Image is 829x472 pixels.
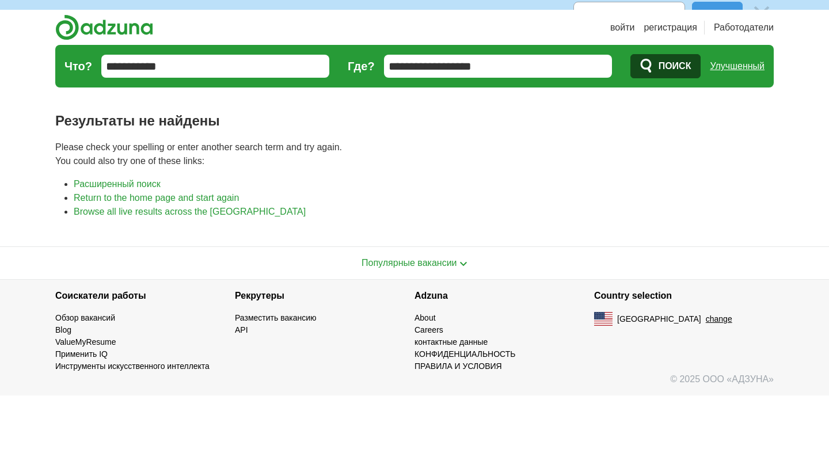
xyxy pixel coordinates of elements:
span: [GEOGRAPHIC_DATA] [617,313,701,325]
button: change [706,313,732,325]
a: Инструменты искусственного интеллекта [55,361,210,371]
img: Adzuna logo [55,14,153,40]
a: Работодатели [714,21,774,35]
a: ПРАВИЛА И УСЛОВИЯ [414,361,502,371]
h1: Результаты не найдены [55,111,774,131]
a: Расширенный поиск [74,179,161,189]
a: войти [610,21,634,35]
a: Обзор вакансий [55,313,115,322]
a: Careers [414,325,443,334]
div: © 2025 ООО «АДЗУНА» [46,372,783,395]
a: API [235,325,248,334]
a: ValueMyResume [55,337,116,347]
img: icon_close_no_bg.svg [750,2,774,26]
a: Return to the home page and start again [74,193,239,203]
h4: Country selection [594,280,774,312]
a: Улучшенный [710,55,765,78]
a: контактные данные [414,337,488,347]
button: ПОИСК [630,54,701,78]
a: Применить IQ [55,349,108,359]
p: Please check your spelling or enter another search term and try again. You could also try one of ... [55,140,774,168]
button: Submit [692,2,743,26]
a: Blog [55,325,71,334]
a: регистрация [644,21,697,35]
span: ПОИСК [659,55,691,78]
a: КОНФИДЕНЦИАЛЬНОСТЬ [414,349,515,359]
label: Где? [348,58,375,75]
a: About [414,313,436,322]
img: Флаг США [594,312,613,326]
img: toggle icon [459,261,467,267]
label: Что? [64,58,92,75]
a: Browse all live results across the [GEOGRAPHIC_DATA] [74,207,306,216]
a: Разместить вакансию [235,313,317,322]
span: Популярные вакансии [362,258,457,268]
